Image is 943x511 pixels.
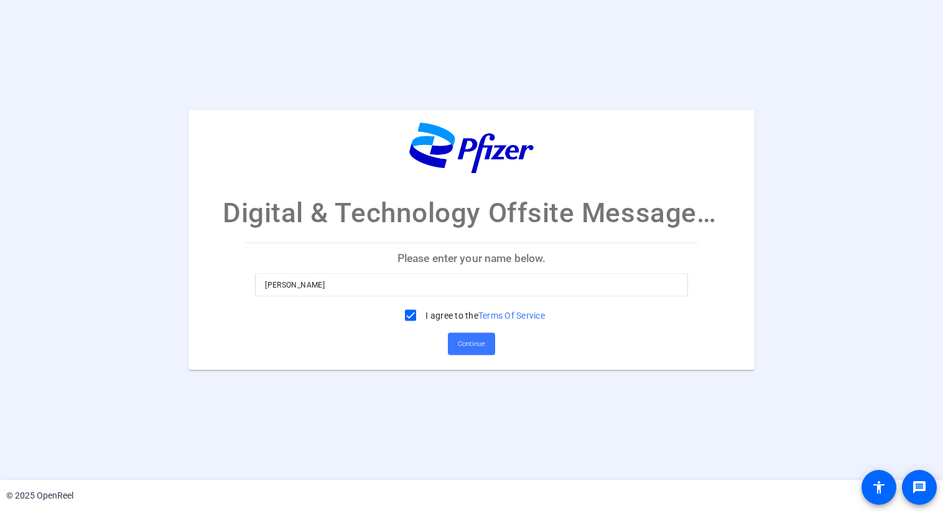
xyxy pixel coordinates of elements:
[912,480,927,495] mat-icon: message
[6,489,73,502] div: © 2025 OpenReel
[871,480,886,495] mat-icon: accessibility
[265,278,678,293] input: Enter your name
[478,311,545,321] a: Terms Of Service
[448,333,495,355] button: Continue
[245,243,698,273] p: Please enter your name below.
[409,122,534,174] img: company-logo
[223,192,720,233] p: Digital & Technology Offsite Message Recording
[423,309,545,322] label: I agree to the
[458,335,485,354] span: Continue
